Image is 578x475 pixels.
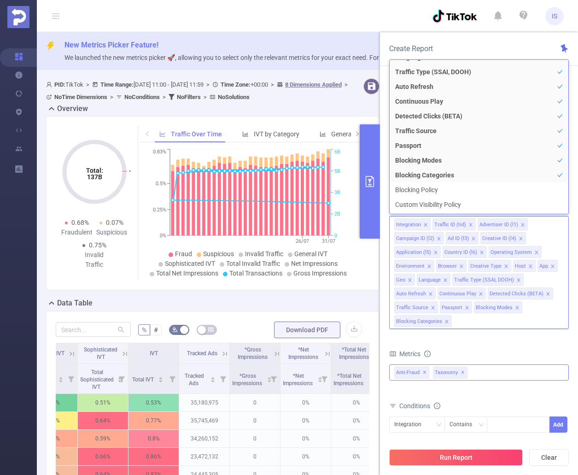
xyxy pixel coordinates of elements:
[519,236,523,242] i: icon: close
[389,350,420,358] span: Metrics
[142,326,146,334] span: %
[438,260,457,272] div: Browser
[208,327,214,332] i: icon: table
[153,149,166,155] tspan: 0.83%
[528,264,533,270] i: icon: close
[539,260,548,272] div: App
[438,287,486,299] li: Continuous Play
[479,422,484,428] i: icon: down
[396,233,434,245] div: Campaign ID (l2)
[437,236,441,242] i: icon: close
[390,65,568,79] li: Traffic Type (SSAI, DOOH)
[557,99,563,104] i: icon: check
[280,412,331,429] p: 0%
[128,448,179,465] p: 0.86%
[179,430,229,447] p: 34,260,152
[433,250,438,256] i: icon: close
[465,305,469,311] i: icon: close
[557,187,563,193] i: icon: check
[160,233,166,239] tspan: 0%
[433,367,467,379] span: Taxonomy
[150,350,158,357] span: IVT
[396,260,425,272] div: Environment
[128,430,179,447] p: 0.8%
[434,219,466,231] div: Traffic ID (tid)
[331,430,381,447] p: 0%
[394,232,444,244] li: Campaign ID (l2)
[394,260,434,272] li: Environment
[557,113,563,119] i: icon: check
[557,69,563,75] i: icon: check
[230,430,280,447] p: 0
[179,412,229,429] p: 35,745,469
[226,260,280,267] span: Total Invalid Traffic
[288,346,318,360] span: *Net Impressions
[317,375,323,381] div: Sort
[334,211,340,217] tspan: 2B
[331,130,446,138] span: General & Sophisticated IVT by Category
[479,250,484,256] i: icon: close
[94,228,129,237] div: Suspicious
[436,422,442,428] i: icon: down
[515,305,520,311] i: icon: close
[153,207,166,213] tspan: 0.25%
[424,351,431,357] i: icon: info-circle
[318,364,331,393] i: Filter menu
[490,288,543,300] div: Detected Clicks (BETA)
[210,375,216,381] div: Sort
[166,364,179,393] i: Filter menu
[515,260,526,272] div: Host
[459,264,464,270] i: icon: close
[165,260,215,267] span: Sophisticated IVT
[448,233,469,245] div: Ad ID (l3)
[294,250,327,258] span: General IVT
[36,350,64,357] span: General IVT
[468,223,473,228] i: icon: close
[461,367,465,378] span: ✕
[179,394,229,411] p: 35,180,975
[490,246,532,258] div: Operating System
[557,172,563,178] i: icon: check
[390,123,568,138] li: Traffic Source
[396,246,431,258] div: Application (l5)
[179,448,229,465] p: 23,472,132
[267,364,280,393] i: Filter menu
[80,369,114,390] span: Total Sophisticated IVT
[440,301,472,313] li: Passport
[394,218,431,230] li: Integration
[175,250,192,258] span: Fraud
[471,236,476,242] i: icon: close
[107,94,116,100] span: >
[488,287,553,299] li: Detected Clicks (BETA)
[177,94,201,100] b: No Filters
[476,302,513,314] div: Blocking Modes
[100,81,134,88] b: Time Range:
[394,417,428,432] div: Integration
[54,81,65,88] b: PID:
[238,346,268,360] span: *Gross Impressions
[57,103,88,114] h2: Overview
[57,298,93,309] h2: Data Table
[230,394,280,411] p: 0
[534,250,539,256] i: icon: close
[58,375,64,378] i: icon: caret-up
[513,260,536,272] li: Host
[368,375,374,381] div: Sort
[242,131,249,137] i: icon: bar-chart
[342,81,350,88] span: >
[396,219,421,231] div: Integration
[124,94,160,100] b: No Conditions
[537,260,558,272] li: App
[128,412,179,429] p: 0.77%
[339,346,369,360] span: *Total Net Impressions
[154,326,158,334] span: #
[444,319,449,325] i: icon: close
[83,81,92,88] span: >
[549,416,567,433] button: Add
[78,412,128,429] p: 0.64%
[46,82,54,88] i: icon: user
[550,264,555,270] i: icon: close
[71,219,89,226] span: 0.68%
[89,241,106,249] span: 0.75%
[396,302,428,314] div: Traffic Source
